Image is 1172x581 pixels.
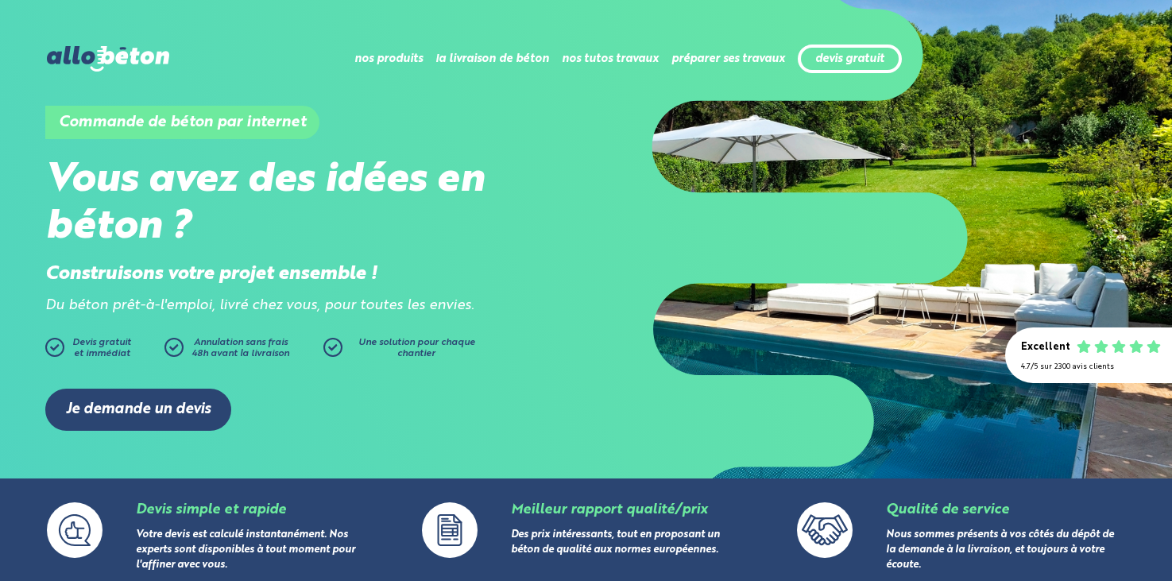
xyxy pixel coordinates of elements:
span: Devis gratuit et immédiat [72,338,131,358]
h2: Vous avez des idées en béton ? [45,157,586,251]
a: devis gratuit [815,52,884,66]
li: nos tutos travaux [562,40,659,78]
li: préparer ses travaux [671,40,785,78]
a: Meilleur rapport qualité/prix [511,503,707,517]
li: la livraison de béton [435,40,549,78]
strong: Construisons votre projet ensemble ! [45,265,377,284]
a: Devis gratuitet immédiat [45,338,157,365]
a: Nous sommes présents à vos côtés du dépôt de la demande à la livraison, et toujours à votre écoute. [886,529,1114,570]
h1: Commande de béton par internet [45,106,319,139]
span: Annulation sans frais 48h avant la livraison [191,338,289,358]
a: Des prix intéressants, tout en proposant un béton de qualité aux normes européennes. [511,529,720,555]
div: Excellent [1021,342,1070,354]
i: Du béton prêt-à-l'emploi, livré chez vous, pour toutes les envies. [45,299,474,312]
a: Devis simple et rapide [136,503,286,517]
li: nos produits [354,40,423,78]
a: Qualité de service [886,503,1009,517]
span: Une solution pour chaque chantier [358,338,475,358]
a: Je demande un devis [45,389,231,431]
img: allobéton [47,46,169,72]
a: Annulation sans frais48h avant la livraison [164,338,323,365]
a: Votre devis est calculé instantanément. Nos experts sont disponibles à tout moment pour l'affiner... [136,529,355,570]
div: 4.7/5 sur 2300 avis clients [1021,362,1156,371]
a: Une solution pour chaque chantier [323,338,482,365]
